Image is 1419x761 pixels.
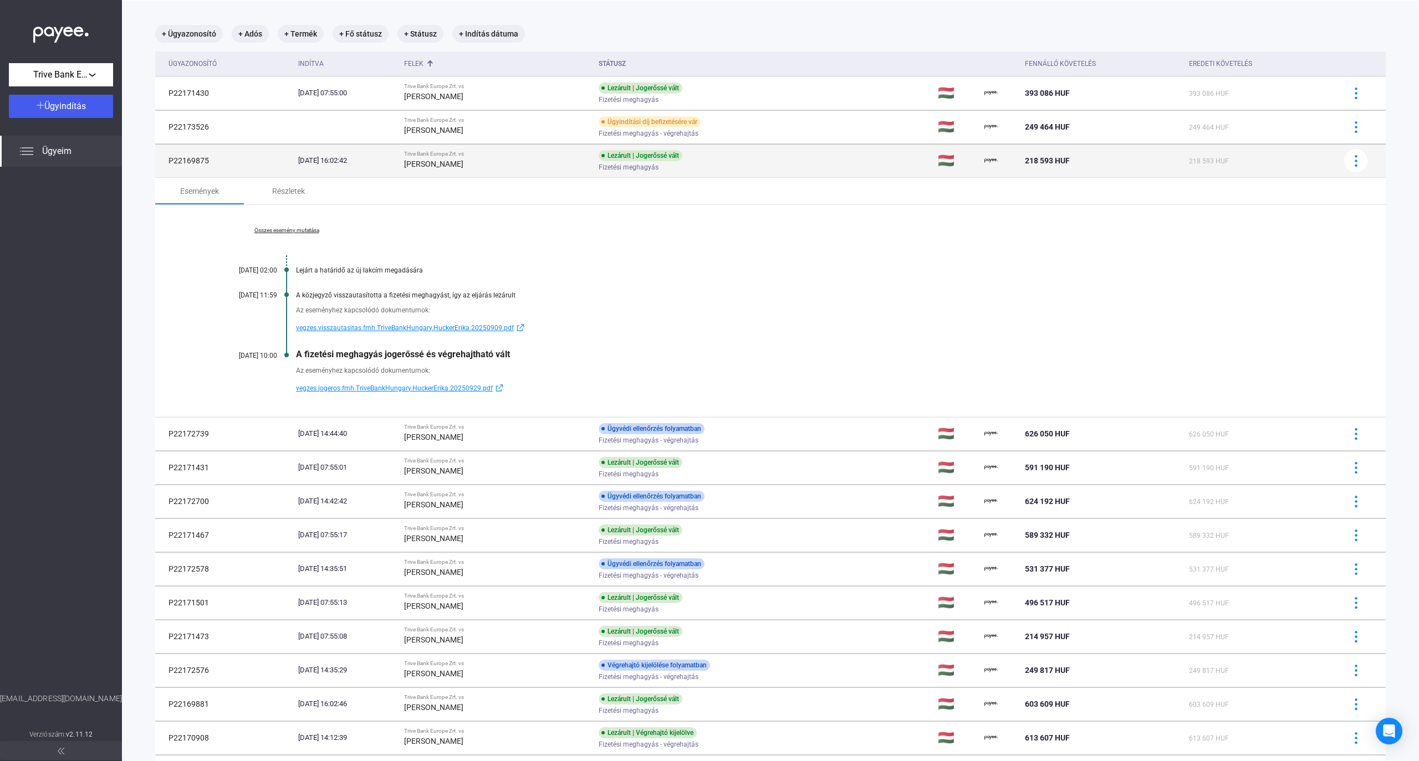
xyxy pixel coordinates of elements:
mat-chip: + Ügyazonosító [155,25,223,43]
td: 🇭🇺 [933,144,980,177]
mat-chip: + Indítás dátuma [452,25,525,43]
strong: [PERSON_NAME] [404,126,463,135]
div: Lezárult | Jogerőssé vált [599,457,682,468]
td: P22171467 [155,518,294,552]
img: more-blue [1350,88,1362,99]
div: Fennálló követelés [1025,57,1096,70]
img: payee-logo [984,731,998,744]
button: Trive Bank Europe Zrt. [9,63,113,86]
img: payee-logo [984,664,998,677]
td: P22173526 [155,110,294,143]
strong: [PERSON_NAME] [404,601,463,610]
span: 393 086 HUF [1025,89,1070,97]
td: 🇭🇺 [933,721,980,754]
td: 🇭🇺 [933,110,980,143]
td: P22171473 [155,620,294,653]
img: external-link-blue [493,384,506,392]
div: [DATE] 14:35:51 [298,563,395,574]
div: [DATE] 14:42:42 [298,496,395,507]
td: P22171430 [155,76,294,110]
span: Fizetési meghagyás - végrehajtás [599,738,698,751]
div: Ügyindítási díj befizetésére vár [599,116,701,127]
span: 624 192 HUF [1025,497,1070,506]
span: Fizetési meghagyás [599,704,659,717]
span: Fizetési meghagyás [599,603,659,616]
td: 🇭🇺 [933,552,980,585]
img: list.svg [20,145,33,158]
span: vegzes.jogeros.fmh.TriveBankHungary.HuckerErika.20250929.pdf [296,382,493,395]
button: more-blue [1344,523,1367,547]
span: 218 593 HUF [1025,156,1070,165]
span: 531 377 HUF [1025,564,1070,573]
div: Trive Bank Europe Zrt. vs [404,525,590,532]
span: 626 050 HUF [1025,429,1070,438]
div: Részletek [272,184,305,198]
span: 249 464 HUF [1025,122,1070,131]
span: Ügyeim [42,145,72,158]
strong: [PERSON_NAME] [404,635,463,644]
span: 591 190 HUF [1025,463,1070,472]
strong: [PERSON_NAME] [404,669,463,678]
img: payee-logo [984,120,998,133]
button: more-blue [1344,81,1367,105]
strong: v2.11.12 [66,731,93,738]
td: 🇭🇺 [933,485,980,518]
span: 603 609 HUF [1025,700,1070,708]
span: Fizetési meghagyás - végrehajtás [599,569,698,582]
div: [DATE] 07:55:00 [298,88,395,99]
img: more-blue [1350,631,1362,642]
img: more-blue [1350,428,1362,440]
img: white-payee-white-dot.svg [33,20,89,43]
td: 🇭🇺 [933,620,980,653]
span: 496 517 HUF [1189,599,1229,607]
img: more-blue [1350,732,1362,744]
span: 531 377 HUF [1189,565,1229,573]
td: 🇭🇺 [933,687,980,721]
td: 🇭🇺 [933,76,980,110]
span: Fizetési meghagyás - végrehajtás [599,434,698,447]
img: more-blue [1350,496,1362,507]
img: payee-logo [984,427,998,440]
th: Státusz [594,52,933,76]
div: Open Intercom Messenger [1376,718,1402,744]
span: 589 332 HUF [1025,531,1070,539]
strong: [PERSON_NAME] [404,466,463,475]
strong: [PERSON_NAME] [404,160,463,168]
div: Trive Bank Europe Zrt. vs [404,83,590,90]
span: Fizetési meghagyás - végrehajtás [599,501,698,515]
img: payee-logo [984,461,998,474]
span: 214 957 HUF [1189,633,1229,641]
span: 214 957 HUF [1025,632,1070,641]
div: [DATE] 16:02:42 [298,155,395,166]
div: [DATE] 07:55:17 [298,529,395,541]
div: [DATE] 11:59 [211,291,277,299]
img: payee-logo [984,562,998,575]
div: Az eseményhez kapcsolódó dokumentumok: [296,365,1330,376]
span: Fizetési meghagyás [599,467,659,481]
div: Trive Bank Europe Zrt. vs [404,660,590,667]
button: more-blue [1344,557,1367,580]
span: 613 607 HUF [1025,733,1070,742]
a: Összes esemény mutatása [211,227,363,234]
span: 613 607 HUF [1189,734,1229,742]
a: vegzes.visszautasitas.fmh.TriveBankHungary.HuckerErika.20250909.pdfexternal-link-blue [296,321,1330,335]
div: Trive Bank Europe Zrt. vs [404,424,590,430]
div: Lezárult | Jogerőssé vált [599,525,682,536]
img: payee-logo [984,154,998,167]
img: more-blue [1350,563,1362,575]
img: payee-logo [984,528,998,542]
div: Eredeti követelés [1189,57,1330,70]
img: external-link-blue [514,323,527,332]
span: Trive Bank Europe Zrt. [33,68,89,81]
span: 393 086 HUF [1189,90,1229,97]
div: Ügyvédi ellenőrzés folyamatban [599,423,705,434]
td: P22170908 [155,721,294,754]
span: 626 050 HUF [1189,430,1229,438]
span: 589 332 HUF [1189,532,1229,539]
div: Ügyvédi ellenőrzés folyamatban [599,491,705,502]
img: payee-logo [984,697,998,711]
div: Lezárult | Jogerőssé vált [599,592,682,603]
mat-chip: + Adós [232,25,269,43]
strong: [PERSON_NAME] [404,703,463,712]
td: P22172700 [155,485,294,518]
